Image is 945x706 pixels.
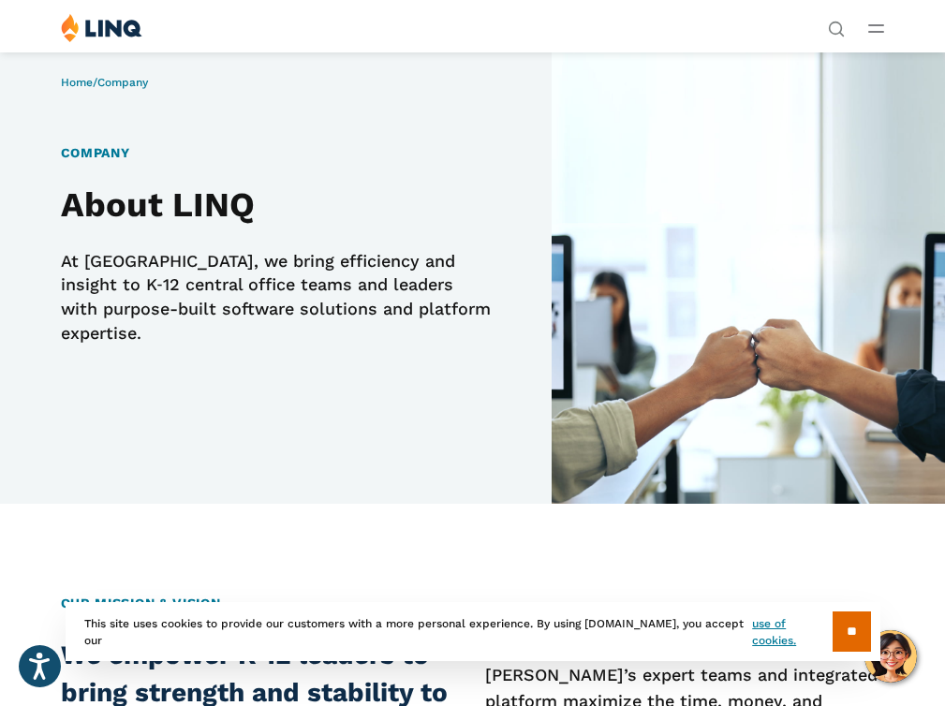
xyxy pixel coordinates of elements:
[868,18,884,38] button: Open Main Menu
[864,630,917,683] button: Hello, have a question? Let’s chat.
[752,615,832,649] a: use of cookies.
[61,185,491,225] h2: About LINQ
[97,76,148,89] span: Company
[828,13,845,36] nav: Utility Navigation
[61,143,491,163] h1: Company
[61,594,885,613] h2: Our Mission & Vision
[61,249,491,346] p: At [GEOGRAPHIC_DATA], we bring efficiency and insight to K‑12 central office teams and leaders wi...
[828,19,845,36] button: Open Search Bar
[66,602,880,661] div: This site uses cookies to provide our customers with a more personal experience. By using [DOMAIN...
[61,76,148,89] span: /
[552,51,945,504] img: About Banner
[61,76,93,89] a: Home
[61,13,142,42] img: LINQ | K‑12 Software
